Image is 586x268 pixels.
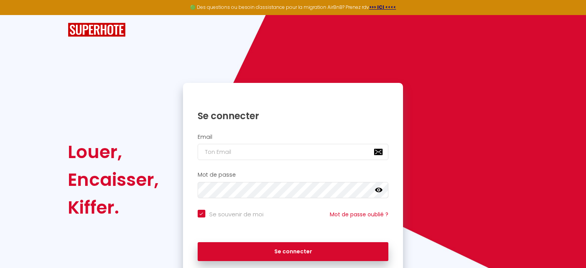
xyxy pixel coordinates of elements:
[198,144,389,160] input: Ton Email
[68,194,159,221] div: Kiffer.
[198,242,389,261] button: Se connecter
[198,134,389,140] h2: Email
[369,4,396,10] a: >>> ICI <<<<
[68,23,126,37] img: SuperHote logo
[198,172,389,178] h2: Mot de passe
[330,211,388,218] a: Mot de passe oublié ?
[68,166,159,194] div: Encaisser,
[68,138,159,166] div: Louer,
[198,110,389,122] h1: Se connecter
